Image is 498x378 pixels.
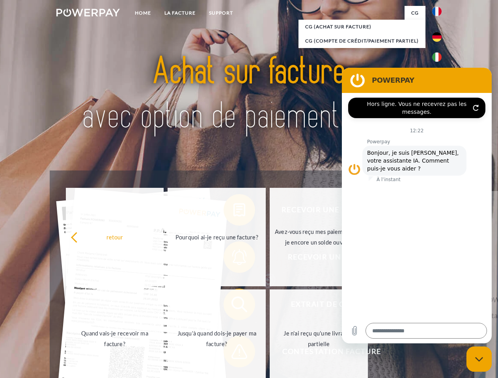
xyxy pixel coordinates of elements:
[71,232,159,242] div: retour
[274,328,363,349] div: Je n'ai reçu qu'une livraison partielle
[432,52,442,62] img: it
[298,20,425,34] a: CG (achat sur facture)
[172,328,261,349] div: Jusqu'à quand dois-je payer ma facture?
[342,68,492,343] iframe: Fenêtre de messagerie
[172,232,261,242] div: Pourquoi ai-je reçu une facture?
[71,328,159,349] div: Quand vais-je recevoir ma facture?
[202,6,240,20] a: Support
[405,6,425,20] a: CG
[298,34,425,48] a: CG (Compte de crédit/paiement partiel)
[274,226,363,248] div: Avez-vous reçu mes paiements, ai-je encore un solde ouvert?
[128,6,158,20] a: Home
[56,9,120,17] img: logo-powerpay-white.svg
[270,188,368,286] a: Avez-vous reçu mes paiements, ai-je encore un solde ouvert?
[432,32,442,42] img: de
[466,346,492,372] iframe: Bouton de lancement de la fenêtre de messagerie, conversation en cours
[75,38,423,151] img: title-powerpay_fr.svg
[158,6,202,20] a: LA FACTURE
[432,7,442,16] img: fr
